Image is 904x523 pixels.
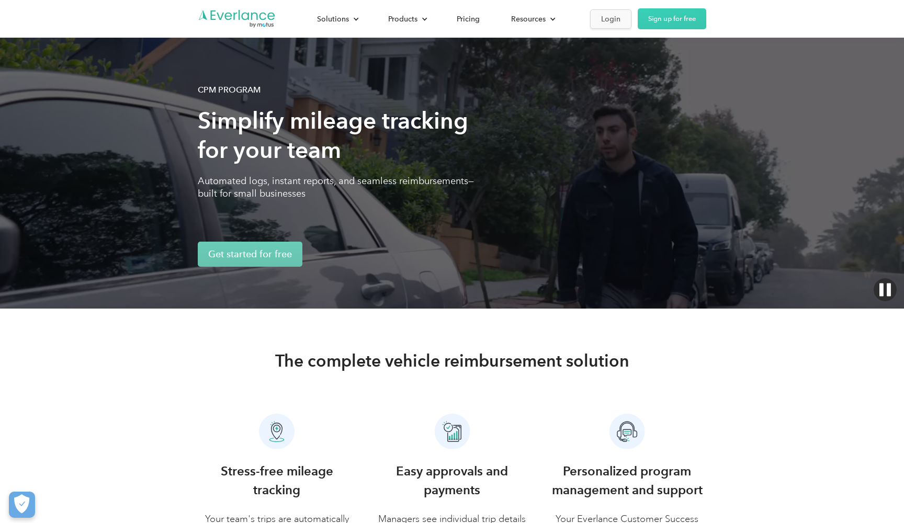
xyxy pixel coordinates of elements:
[590,9,631,29] a: Login
[601,13,620,26] div: Login
[198,175,480,200] p: Automated logs, instant reports, and seamless reimbursements—built for small businesses
[317,13,349,26] div: Solutions
[388,13,417,26] div: Products
[378,10,436,28] div: Products
[457,13,480,26] div: Pricing
[9,492,35,518] button: Cookies Settings
[874,278,897,301] img: Pause video
[373,462,532,499] h3: Easy approvals and payments
[501,10,564,28] div: Resources
[638,8,706,29] a: Sign up for free
[198,84,261,96] div: CPM Program
[198,462,356,499] h3: Stress-free mileage tracking
[198,9,276,29] a: Go to homepage
[198,106,480,165] h1: Simplify mileage tracking for your team
[511,13,546,26] div: Resources
[198,350,706,371] h2: The complete vehicle reimbursement solution
[548,462,706,499] h3: Personalized program management and support
[307,10,367,28] div: Solutions
[198,242,302,267] a: Get started for free
[446,10,490,28] a: Pricing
